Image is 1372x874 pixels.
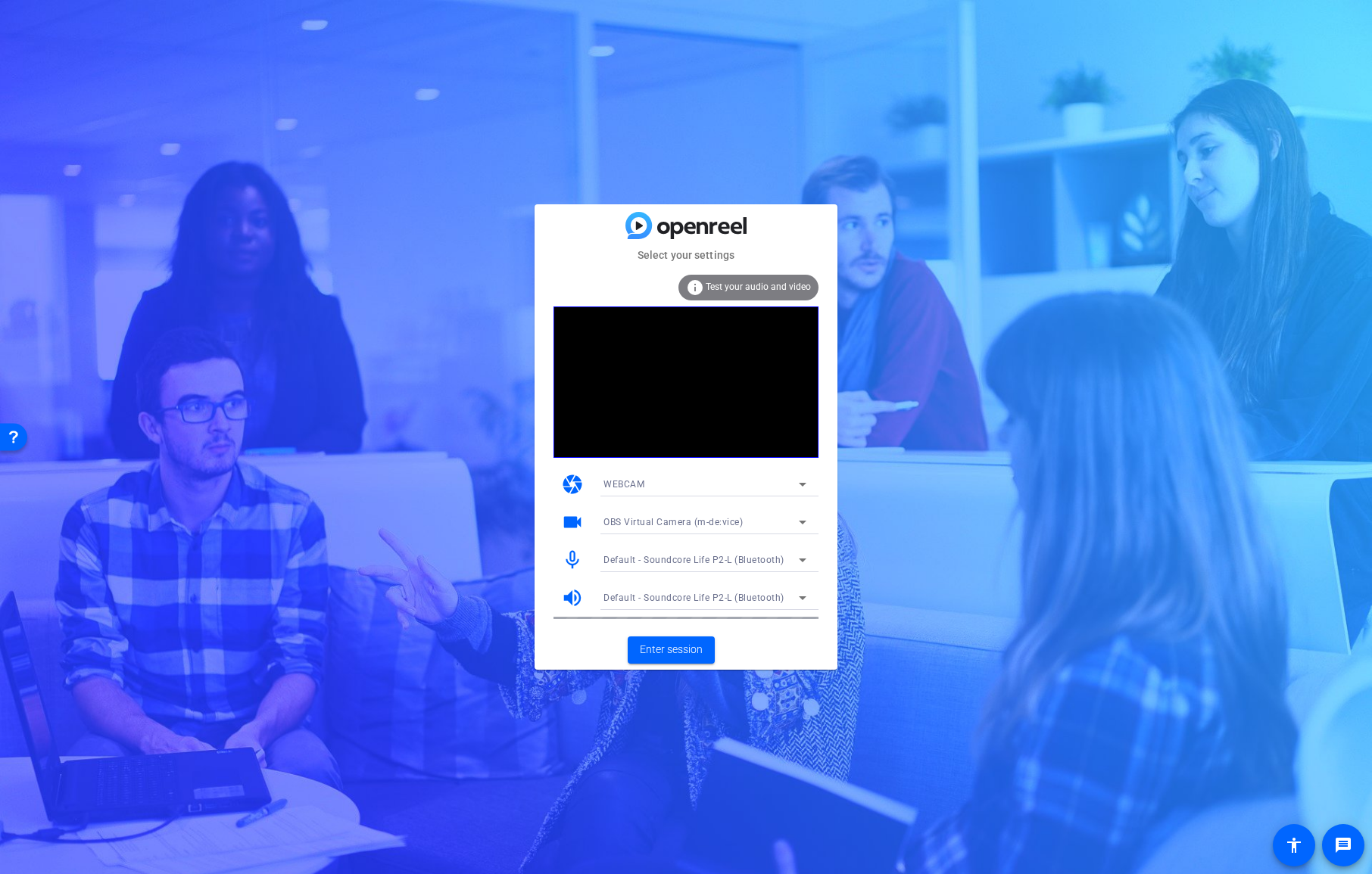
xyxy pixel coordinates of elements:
mat-card-subtitle: Select your settings [535,247,837,263]
mat-icon: videocam [561,511,584,533]
button: Enter session [628,636,715,664]
mat-icon: message [1334,836,1352,854]
span: Enter session [640,642,703,658]
mat-icon: info [686,278,704,297]
mat-icon: accessibility [1285,836,1303,854]
span: Test your audio and video [706,281,811,292]
mat-icon: volume_up [561,586,584,609]
span: Default - Soundcore Life P2-L (Bluetooth) [603,593,784,603]
span: WEBCAM [603,479,644,490]
img: blue-gradient.svg [625,212,747,238]
span: OBS Virtual Camera (m-de:vice) [603,517,743,527]
mat-icon: mic_none [561,549,584,571]
mat-icon: camera [561,473,584,496]
span: Default - Soundcore Life P2-L (Bluetooth) [603,555,784,565]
